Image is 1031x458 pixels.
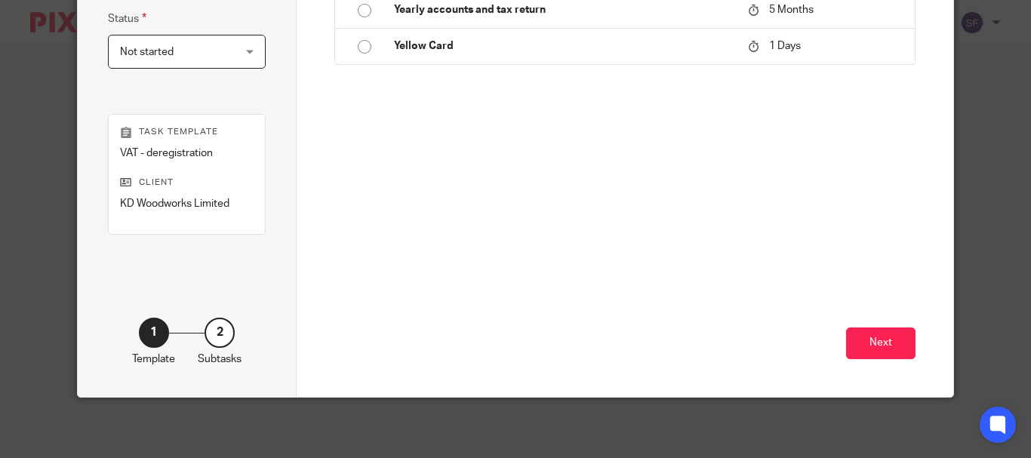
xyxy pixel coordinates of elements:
p: Task template [120,126,254,138]
p: KD Woodworks Limited [120,196,254,211]
span: 5 Months [769,5,814,15]
span: Not started [120,47,174,57]
label: Status [108,10,146,27]
p: Yearly accounts and tax return [394,2,733,17]
div: 1 [139,318,169,348]
p: Subtasks [198,352,242,367]
div: 2 [205,318,235,348]
p: VAT - deregistration [120,146,254,161]
p: Yellow Card [394,38,733,54]
p: Client [120,177,254,189]
span: 1 Days [769,41,801,52]
button: Next [846,327,916,360]
p: Template [132,352,175,367]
